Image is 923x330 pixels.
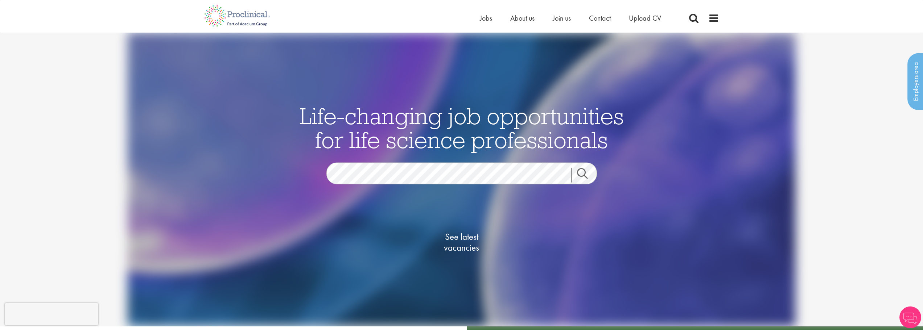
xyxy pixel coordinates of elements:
a: Contact [589,13,611,23]
span: See latest vacancies [425,231,498,253]
a: Job search submit button [571,168,602,183]
img: Chatbot [899,306,921,328]
a: Join us [553,13,571,23]
a: See latestvacancies [425,202,498,282]
a: About us [510,13,535,23]
iframe: reCAPTCHA [5,303,98,325]
a: Upload CV [629,13,661,23]
a: Jobs [480,13,492,23]
img: candidate home [127,33,796,326]
span: Life-changing job opportunities for life science professionals [300,101,624,154]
